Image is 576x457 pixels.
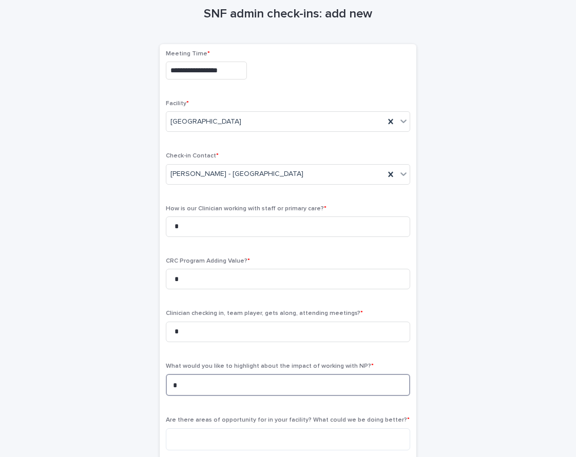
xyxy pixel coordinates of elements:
[166,51,210,57] span: Meeting Time
[166,363,374,369] span: What would you like to highlight about the impact of working with NP?
[166,206,327,212] span: How is our Clinician working with staff or primary care?
[160,7,416,22] h1: SNF admin check-ins: add new
[166,417,410,423] span: Are there areas of opportunity for in your facility? What could we be doing better?
[166,258,250,264] span: CRC Program Adding Value?
[170,169,303,180] span: [PERSON_NAME] - [GEOGRAPHIC_DATA]
[166,310,363,316] span: Clinician checking in, team player, gets along, attending meetings?
[166,101,189,107] span: Facility
[166,153,219,159] span: Check-in Contact
[170,116,241,127] span: [GEOGRAPHIC_DATA]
